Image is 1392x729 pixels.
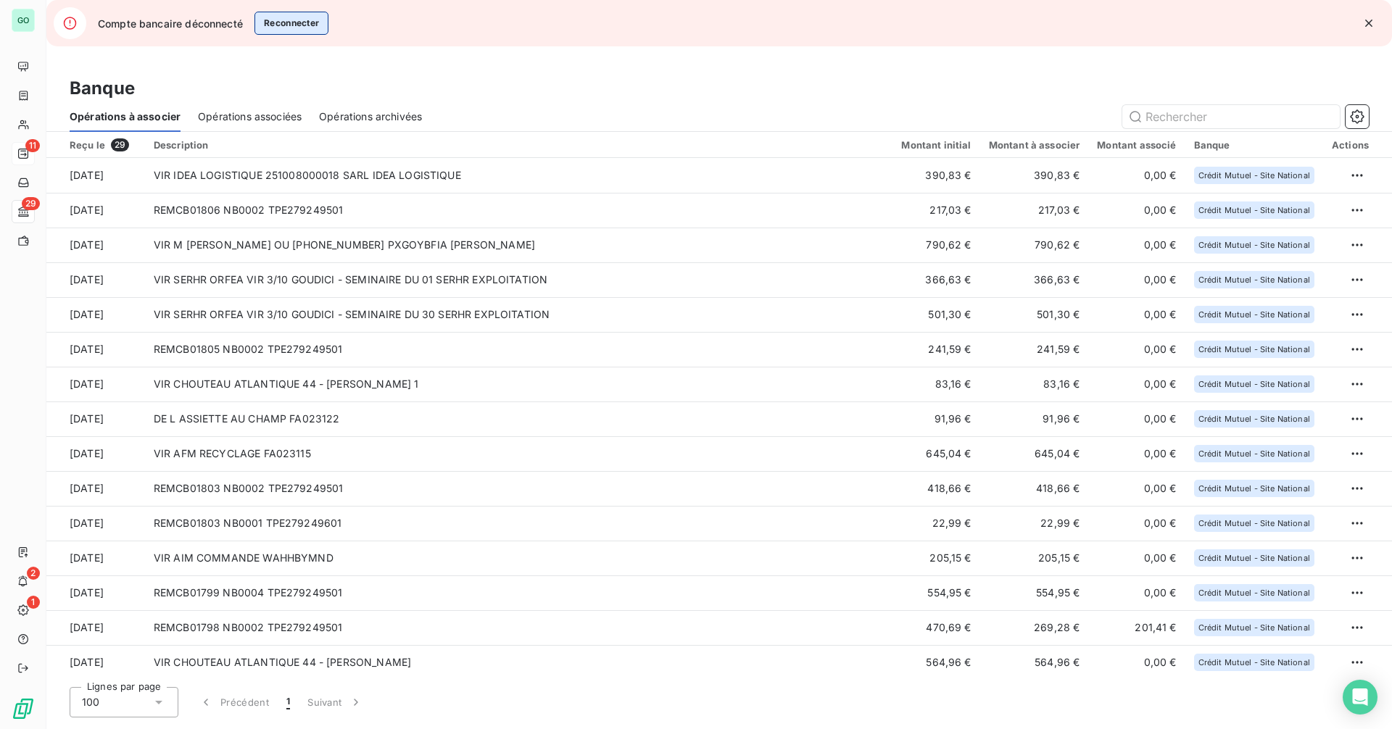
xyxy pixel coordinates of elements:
[145,610,893,645] td: REMCB01798 NB0002 TPE279249501
[46,645,145,680] td: [DATE]
[892,645,979,680] td: 564,96 €
[1088,262,1185,297] td: 0,00 €
[145,436,893,471] td: VIR AFM RECYCLAGE FA023115
[892,228,979,262] td: 790,62 €
[299,687,372,717] button: Suivant
[980,401,1089,436] td: 91,96 €
[1088,158,1185,193] td: 0,00 €
[892,610,979,645] td: 470,69 €
[190,687,278,717] button: Précédent
[145,541,893,575] td: VIR AIM COMMANDE WAHHBYMND
[254,12,329,35] button: Reconnecter
[145,471,893,506] td: REMCB01803 NB0002 TPE279249501
[892,158,979,193] td: 390,83 €
[46,436,145,471] td: [DATE]
[892,401,979,436] td: 91,96 €
[1088,506,1185,541] td: 0,00 €
[1198,310,1310,319] span: Crédit Mutuel - Site National
[1198,519,1310,528] span: Crédit Mutuel - Site National
[46,471,145,506] td: [DATE]
[22,197,40,210] span: 29
[1198,449,1310,458] span: Crédit Mutuel - Site National
[980,332,1089,367] td: 241,59 €
[980,367,1089,401] td: 83,16 €
[1088,575,1185,610] td: 0,00 €
[46,610,145,645] td: [DATE]
[145,367,893,401] td: VIR CHOUTEAU ATLANTIQUE 44 - [PERSON_NAME] 1
[892,367,979,401] td: 83,16 €
[46,228,145,262] td: [DATE]
[989,139,1080,151] div: Montant à associer
[46,262,145,297] td: [DATE]
[1122,105,1340,128] input: Rechercher
[980,158,1089,193] td: 390,83 €
[46,158,145,193] td: [DATE]
[145,297,893,332] td: VIR SERHR ORFEA VIR 3/10 GOUDICI - SEMINAIRE DU 30 SERHR EXPLOITATION
[1088,193,1185,228] td: 0,00 €
[145,193,893,228] td: REMCB01806 NB0002 TPE279249501
[1088,645,1185,680] td: 0,00 €
[1088,541,1185,575] td: 0,00 €
[892,541,979,575] td: 205,15 €
[892,297,979,332] td: 501,30 €
[46,575,145,610] td: [DATE]
[1088,332,1185,367] td: 0,00 €
[980,610,1089,645] td: 269,28 €
[278,687,299,717] button: 1
[98,16,243,31] span: Compte bancaire déconnecté
[46,541,145,575] td: [DATE]
[892,471,979,506] td: 418,66 €
[12,697,35,720] img: Logo LeanPay
[145,332,893,367] td: REMCB01805 NB0002 TPE279249501
[980,471,1089,506] td: 418,66 €
[1198,484,1310,493] span: Crédit Mutuel - Site National
[25,139,40,152] span: 11
[1088,610,1185,645] td: 201,41 €
[892,506,979,541] td: 22,99 €
[1198,241,1310,249] span: Crédit Mutuel - Site National
[27,567,40,580] span: 2
[980,645,1089,680] td: 564,96 €
[980,506,1089,541] td: 22,99 €
[980,436,1089,471] td: 645,04 €
[1198,588,1310,597] span: Crédit Mutuel - Site National
[46,367,145,401] td: [DATE]
[286,695,290,709] span: 1
[1088,436,1185,471] td: 0,00 €
[46,332,145,367] td: [DATE]
[154,139,884,151] div: Description
[892,436,979,471] td: 645,04 €
[1198,658,1310,667] span: Crédit Mutuel - Site National
[980,297,1089,332] td: 501,30 €
[1332,139,1369,151] div: Actions
[980,541,1089,575] td: 205,15 €
[1088,367,1185,401] td: 0,00 €
[145,645,893,680] td: VIR CHOUTEAU ATLANTIQUE 44 - [PERSON_NAME]
[82,695,99,709] span: 100
[145,401,893,436] td: DE L ASSIETTE AU CHAMP FA023122
[46,193,145,228] td: [DATE]
[1097,139,1176,151] div: Montant associé
[145,228,893,262] td: VIR M [PERSON_NAME] OU [PHONE_NUMBER] PXGOYBFIA [PERSON_NAME]
[1198,415,1310,423] span: Crédit Mutuel - Site National
[1194,139,1314,151] div: Banque
[901,139,971,151] div: Montant initial
[145,262,893,297] td: VIR SERHR ORFEA VIR 3/10 GOUDICI - SEMINAIRE DU 01 SERHR EXPLOITATION
[1198,345,1310,354] span: Crédit Mutuel - Site National
[892,575,979,610] td: 554,95 €
[319,109,422,124] span: Opérations archivées
[145,506,893,541] td: REMCB01803 NB0001 TPE279249601
[1088,401,1185,436] td: 0,00 €
[12,9,35,32] div: GO
[1198,275,1310,284] span: Crédit Mutuel - Site National
[46,401,145,436] td: [DATE]
[1088,228,1185,262] td: 0,00 €
[198,109,302,124] span: Opérations associées
[892,193,979,228] td: 217,03 €
[980,262,1089,297] td: 366,63 €
[1198,623,1310,632] span: Crédit Mutuel - Site National
[980,193,1089,228] td: 217,03 €
[1088,297,1185,332] td: 0,00 €
[111,138,129,151] span: 29
[1198,554,1310,562] span: Crédit Mutuel - Site National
